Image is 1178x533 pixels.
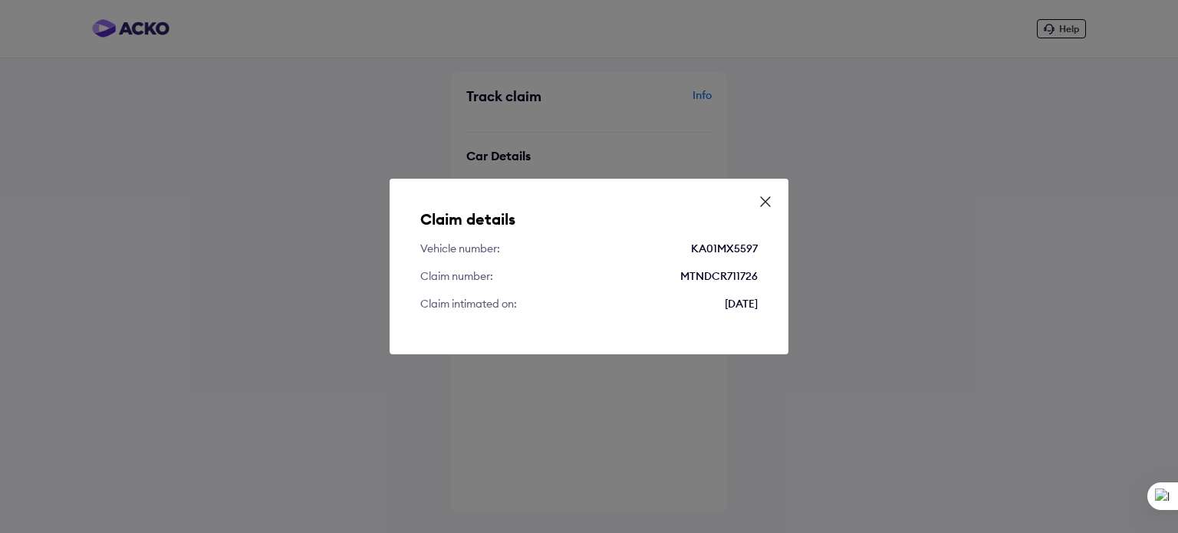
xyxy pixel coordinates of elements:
div: Claim number: [420,268,493,284]
div: Vehicle number: [420,241,500,256]
div: KA01MX5597 [691,241,758,256]
h5: Claim details [420,209,758,229]
div: [DATE] [725,296,758,311]
div: MTNDCR711726 [680,268,758,284]
div: Claim intimated on: [420,296,517,311]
